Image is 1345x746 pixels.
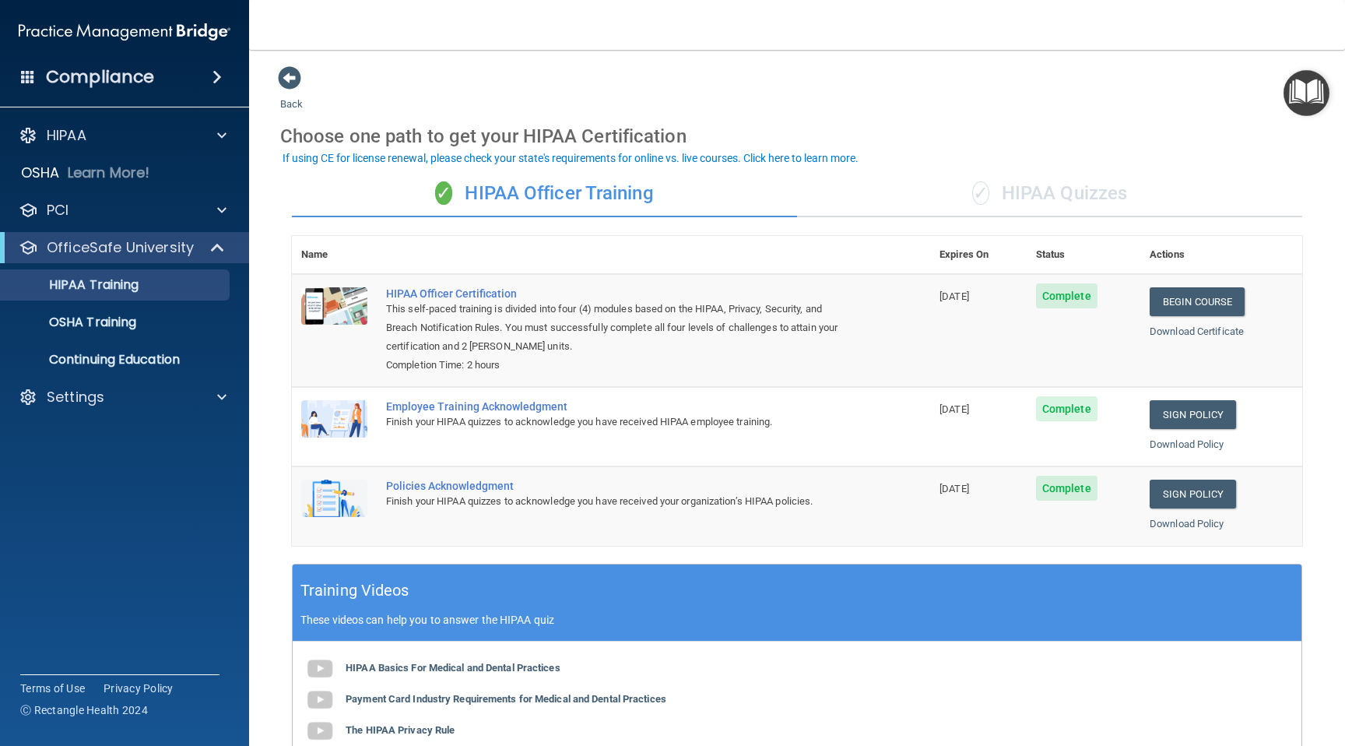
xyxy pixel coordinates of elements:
a: Settings [19,388,227,406]
span: Complete [1036,396,1097,421]
a: HIPAA Officer Certification [386,287,852,300]
p: OSHA [21,164,60,182]
div: HIPAA Quizzes [797,171,1302,217]
th: Name [292,236,377,274]
span: [DATE] [939,483,969,494]
b: Payment Card Industry Requirements for Medical and Dental Practices [346,693,666,705]
div: Finish your HIPAA quizzes to acknowledge you have received your organization’s HIPAA policies. [386,492,852,511]
p: OfficeSafe University [47,238,194,257]
a: Download Certificate [1150,325,1244,337]
span: ✓ [972,181,989,205]
div: If using CE for license renewal, please check your state's requirements for online vs. live cours... [283,153,859,164]
a: Begin Course [1150,287,1245,316]
b: The HIPAA Privacy Rule [346,724,455,736]
div: Finish your HIPAA quizzes to acknowledge you have received HIPAA employee training. [386,413,852,431]
p: HIPAA Training [10,277,139,293]
h5: Training Videos [300,577,409,604]
div: Employee Training Acknowledgment [386,400,852,413]
a: Sign Policy [1150,400,1236,429]
a: OfficeSafe University [19,238,226,257]
img: gray_youtube_icon.38fcd6cc.png [304,653,335,684]
a: Privacy Policy [104,681,174,696]
p: HIPAA [47,126,86,145]
a: Download Policy [1150,518,1224,530]
div: Completion Time: 2 hours [386,356,852,375]
p: Settings [47,388,104,406]
a: PCI [19,201,227,220]
h4: Compliance [46,66,154,88]
a: Sign Policy [1150,480,1236,508]
th: Status [1027,236,1140,274]
b: HIPAA Basics For Medical and Dental Practices [346,662,560,674]
p: PCI [47,201,68,220]
a: Download Policy [1150,438,1224,450]
img: gray_youtube_icon.38fcd6cc.png [304,684,335,716]
th: Actions [1140,236,1302,274]
a: HIPAA [19,126,227,145]
img: PMB logo [19,16,230,48]
span: [DATE] [939,290,969,302]
p: Learn More! [68,164,150,182]
span: Complete [1036,283,1097,308]
span: [DATE] [939,403,969,415]
p: Continuing Education [10,352,223,368]
a: Terms of Use [20,681,85,696]
button: If using CE for license renewal, please check your state's requirements for online vs. live cours... [280,150,861,166]
p: OSHA Training [10,315,136,330]
p: These videos can help you to answer the HIPAA quiz [300,614,1294,626]
span: Ⓒ Rectangle Health 2024 [20,702,148,718]
button: Open Resource Center [1284,70,1329,116]
div: HIPAA Officer Training [292,171,797,217]
div: This self-paced training is divided into four (4) modules based on the HIPAA, Privacy, Security, ... [386,300,852,356]
a: Back [280,79,303,110]
th: Expires On [930,236,1027,274]
span: Complete [1036,476,1097,501]
div: Choose one path to get your HIPAA Certification [280,114,1314,159]
div: Policies Acknowledgment [386,480,852,492]
span: ✓ [435,181,452,205]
